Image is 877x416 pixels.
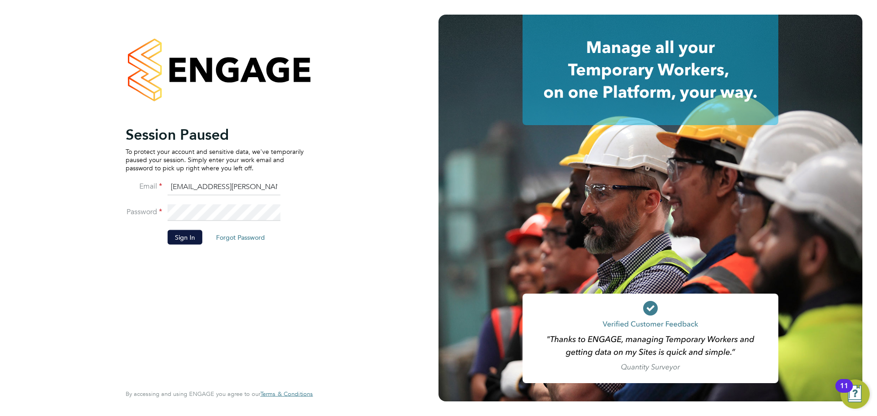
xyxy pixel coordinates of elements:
label: Password [126,207,162,216]
button: Sign In [168,230,202,244]
button: Forgot Password [209,230,272,244]
label: Email [126,181,162,191]
h2: Session Paused [126,125,304,143]
button: Open Resource Center, 11 new notifications [840,379,870,409]
a: Terms & Conditions [260,390,313,398]
p: To protect your account and sensitive data, we've temporarily paused your session. Simply enter y... [126,147,304,172]
div: 11 [840,386,848,398]
span: By accessing and using ENGAGE you agree to our [126,390,313,398]
input: Enter your work email... [168,179,280,195]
